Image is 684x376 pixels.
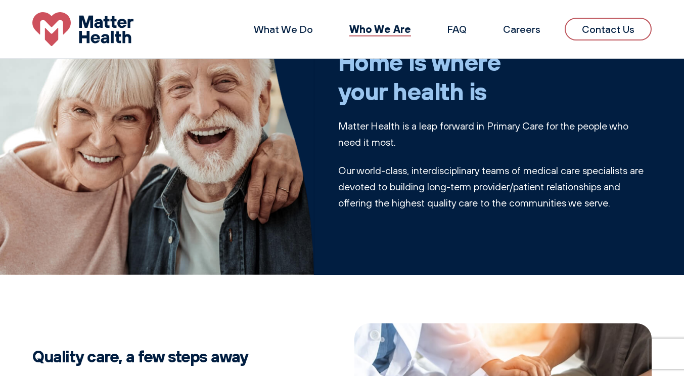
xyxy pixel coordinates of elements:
a: Contact Us [565,18,652,40]
a: Who We Are [349,22,411,35]
p: Our world-class, interdisciplinary teams of medical care specialists are devoted to building long... [338,162,652,211]
a: FAQ [447,23,467,35]
p: Matter Health is a leap forward in Primary Care for the people who need it most. [338,118,652,150]
a: What We Do [254,23,313,35]
h2: Quality care, a few steps away [32,347,342,366]
h1: Home is where your health is [338,47,652,105]
a: Careers [503,23,540,35]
